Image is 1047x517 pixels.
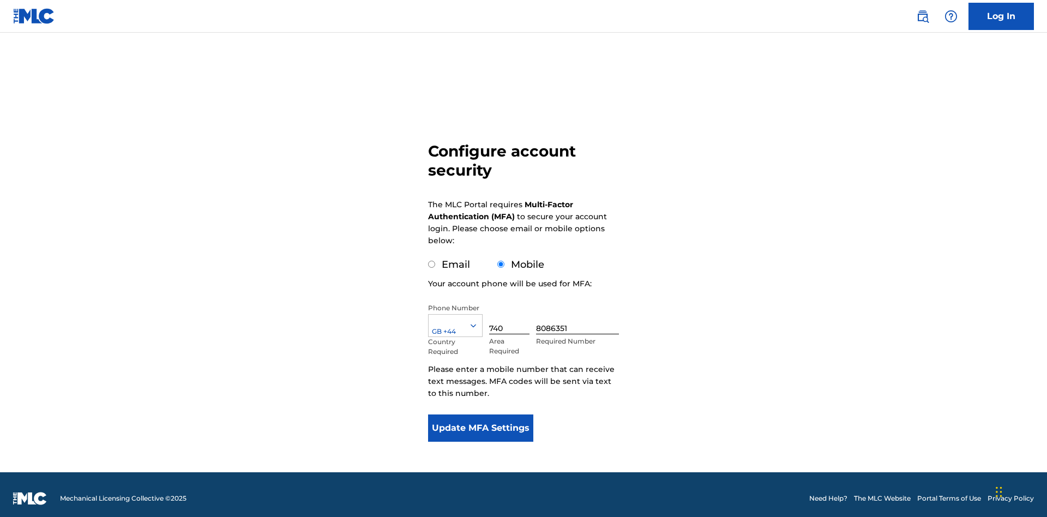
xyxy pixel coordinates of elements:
[511,258,544,270] label: Mobile
[428,278,592,290] p: Your account phone will be used for MFA:
[442,258,470,270] label: Email
[912,5,934,27] a: Public Search
[917,494,981,503] a: Portal Terms of Use
[854,494,911,503] a: The MLC Website
[940,5,962,27] div: Help
[809,494,847,503] a: Need Help?
[13,492,47,505] img: logo
[988,494,1034,503] a: Privacy Policy
[428,199,607,247] p: The MLC Portal requires to secure your account login. Please choose email or mobile options below:
[992,465,1047,517] iframe: Chat Widget
[429,327,482,336] div: GB +44
[428,337,483,357] p: Country Required
[428,363,619,399] p: Please enter a mobile number that can receive text messages. MFA codes will be sent via text to t...
[428,414,533,442] button: Update MFA Settings
[60,494,186,503] span: Mechanical Licensing Collective © 2025
[428,142,619,180] h3: Configure account security
[536,336,619,346] p: Required Number
[489,336,529,356] p: Area Required
[13,8,55,24] img: MLC Logo
[996,476,1002,508] div: Drag
[944,10,958,23] img: help
[968,3,1034,30] a: Log In
[916,10,929,23] img: search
